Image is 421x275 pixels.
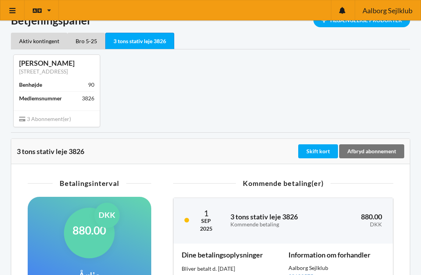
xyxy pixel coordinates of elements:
div: Aalborg Sejlklub [288,265,385,273]
h3: 3 tons stativ leje 3826 [230,213,324,228]
a: [STREET_ADDRESS] [19,68,68,75]
div: 3 tons stativ leje 3826 [17,148,297,156]
span: 3 Abonnement(er) [19,116,71,123]
div: Kommende betaling(er) [173,180,393,187]
div: DKK [94,203,120,228]
h3: Information om forhandler [288,251,385,260]
div: 1 [200,209,212,217]
h3: 880.00 [335,213,382,228]
div: 3 tons stativ leje 3826 [105,33,174,50]
div: Bro 5-25 [67,33,105,49]
div: DKK [335,222,382,228]
div: 2025 [200,225,212,233]
div: Betalingsinterval [28,180,151,187]
div: Sep [200,217,212,225]
div: Aktiv kontingent [11,33,67,49]
h3: Dine betalingsoplysninger [182,251,278,260]
div: Skift kort [298,145,338,159]
div: Kommende betaling [230,222,324,228]
div: 3826 [82,95,94,103]
div: Bliver betalt d. [DATE] [182,265,278,273]
span: Aalborg Sejlklub [363,7,412,14]
div: 90 [88,81,94,89]
h1: 880.00 [73,224,106,238]
div: Medlemsnummer [19,95,62,103]
div: [PERSON_NAME] [19,59,94,68]
div: Afbryd abonnement [339,145,404,159]
div: Benhøjde [19,81,42,89]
